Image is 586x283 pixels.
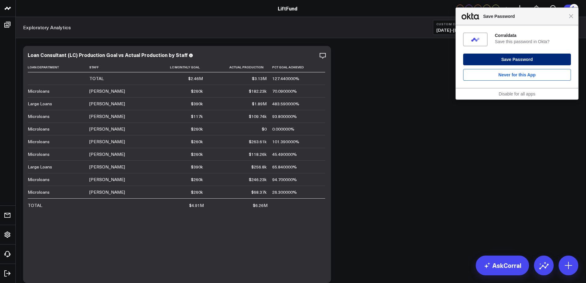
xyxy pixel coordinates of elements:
div: Large Loans [28,101,52,107]
div: 26.300000% [272,189,297,195]
div: Microloans [28,189,50,195]
div: $117k [191,113,203,119]
div: Loan Consultant (LC) Production Goal vs Actual Production by Staff [28,51,188,58]
div: Large Loans [28,164,52,170]
div: $246.23k [249,176,267,183]
a: Disable for all apps [499,91,535,96]
div: TOTAL [89,75,104,82]
th: Actual Production [208,62,273,72]
div: Microloans [28,151,50,157]
a: LiftFund [278,5,297,12]
a: Log Out [2,268,14,279]
th: Staff [89,62,151,72]
th: Pct Goal Achieved [272,62,325,72]
div: $390k [191,164,203,170]
div: 127.440000% [272,75,299,82]
img: B+kj4y9lxp5+UqZC579voVDbJZm2OQDbVnQx2zoHJqJTNmpwD2VR3Mtg5ByajUjZrcg5kU93JYOccmIxK2ax54B34CwhLRU+0... [470,34,481,45]
div: Corraldata [495,33,571,38]
div: [PERSON_NAME] [89,113,125,119]
div: CL [456,5,464,12]
div: Microloans [28,139,50,145]
a: Exploratory Analytics [23,24,71,31]
div: [PERSON_NAME] [89,164,125,170]
div: Microloans [28,88,50,94]
div: Microloans [28,176,50,183]
div: 65.840000% [272,164,297,170]
div: $263.61k [249,139,267,145]
div: $6.26M [253,202,268,208]
button: Never for this App [463,69,571,81]
div: [PERSON_NAME] [89,88,125,94]
th: Loan Department [28,62,89,72]
div: $118.26k [249,151,267,157]
b: Custom Dates [436,22,494,26]
div: 45.490000% [272,151,297,157]
div: $260k [191,189,203,195]
div: Microloans [28,126,50,132]
span: Save Password [480,13,569,20]
div: [PERSON_NAME] [89,189,125,195]
div: [PERSON_NAME] [89,139,125,145]
div: $260k [191,126,203,132]
button: Save Password [463,54,571,65]
div: Save this password in Okta? [495,39,571,44]
div: [PERSON_NAME] [89,151,125,157]
div: 70.090000% [272,88,297,94]
div: [PERSON_NAME] [89,176,125,183]
a: AskCorral [476,256,529,275]
div: 94.700000% [272,176,297,183]
div: [PERSON_NAME] [89,101,125,107]
div: CS [492,5,499,12]
div: Microloans [28,113,50,119]
div: $260k [191,88,203,94]
div: [PERSON_NAME] [89,126,125,132]
th: Lc Monthly Goal [151,62,208,72]
div: $2.46M [188,75,203,82]
div: 101.390000% [272,139,299,145]
span: + 1 [502,6,507,10]
div: 93.800000% [272,113,297,119]
div: $109.74k [249,113,267,119]
span: Close [569,14,573,18]
div: $256.8k [251,164,267,170]
div: $260k [191,176,203,183]
div: AH [483,5,491,12]
div: $1.89M [252,101,267,107]
div: $260k [191,151,203,157]
div: $3.13M [252,75,267,82]
div: $182.23k [249,88,267,94]
div: $4.91M [189,202,204,208]
div: 483.590000% [272,101,299,107]
div: $390k [191,101,203,107]
div: $260k [191,139,203,145]
div: $68.37k [251,189,267,195]
div: TOTAL [28,202,42,208]
div: $0 [262,126,267,132]
div: 0.000000% [272,126,294,132]
button: +1 [501,5,508,12]
button: Custom Dates[DATE]-[DATE] [433,20,497,35]
span: [DATE] - [DATE] [436,28,494,33]
div: DT [465,5,473,12]
div: AL [474,5,482,12]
